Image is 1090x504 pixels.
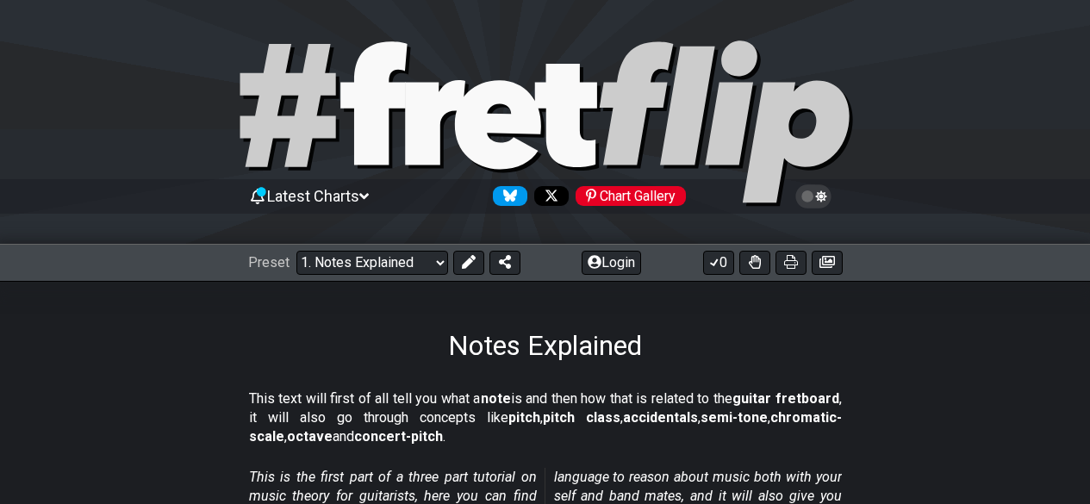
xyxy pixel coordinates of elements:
button: Edit Preset [453,251,484,275]
h1: Notes Explained [448,329,642,362]
button: Share Preset [489,251,520,275]
select: Preset [296,251,448,275]
a: #fretflip at Pinterest [569,186,686,206]
div: Chart Gallery [576,186,686,206]
strong: concert-pitch [354,428,443,445]
span: Latest Charts [267,187,359,205]
a: Follow #fretflip at X [527,186,569,206]
button: Print [775,251,807,275]
strong: note [481,390,511,407]
button: Create image [812,251,843,275]
strong: accidentals [623,409,698,426]
button: Toggle Dexterity for all fretkits [739,251,770,275]
span: Toggle light / dark theme [804,189,824,204]
p: This text will first of all tell you what a is and then how that is related to the , it will also... [249,389,842,447]
strong: guitar fretboard [732,390,839,407]
strong: octave [287,428,333,445]
strong: semi-tone [701,409,768,426]
a: Follow #fretflip at Bluesky [486,186,527,206]
span: Preset [248,254,290,271]
strong: pitch [508,409,540,426]
strong: pitch class [543,409,620,426]
button: Login [582,251,641,275]
button: 0 [703,251,734,275]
